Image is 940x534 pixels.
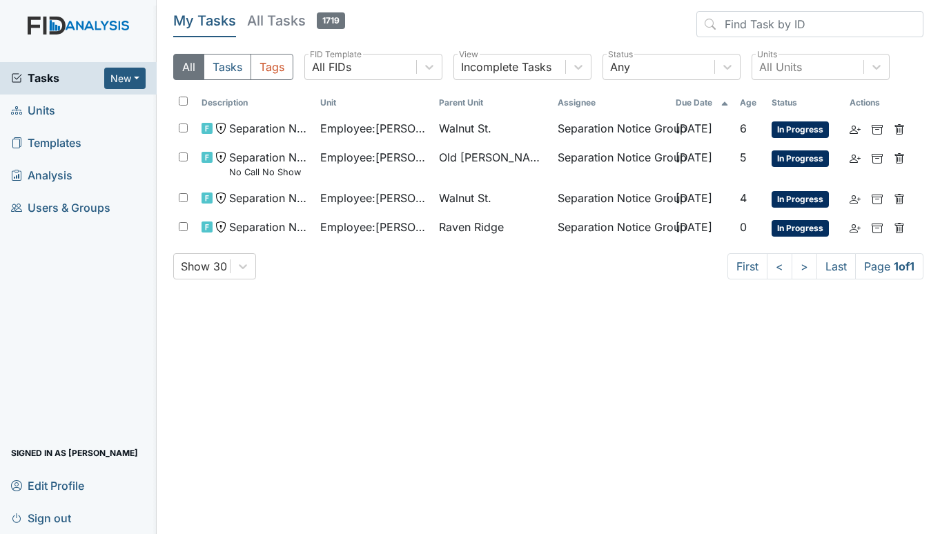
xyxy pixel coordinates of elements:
strong: 1 of 1 [894,259,914,273]
th: Toggle SortBy [315,91,433,115]
span: 1719 [317,12,345,29]
span: 4 [740,191,747,205]
span: In Progress [772,150,829,167]
span: Analysis [11,165,72,186]
a: Delete [894,219,905,235]
td: Separation Notice Group [552,184,671,213]
a: Delete [894,190,905,206]
div: Incomplete Tasks [461,59,551,75]
a: First [727,253,767,279]
div: Type filter [173,54,293,80]
div: Show 30 [181,258,227,275]
a: Archive [872,190,883,206]
button: New [104,68,146,89]
span: Employee : [PERSON_NAME] [320,149,428,166]
a: Archive [872,120,883,137]
a: < [767,253,792,279]
span: Raven Ridge [439,219,504,235]
div: All Units [759,59,802,75]
span: Users & Groups [11,197,110,219]
span: Separation Notice No Call No Show [229,149,309,179]
th: Toggle SortBy [670,91,734,115]
th: Toggle SortBy [433,91,552,115]
nav: task-pagination [727,253,923,279]
input: Find Task by ID [696,11,923,37]
th: Assignee [552,91,671,115]
h5: My Tasks [173,11,236,30]
span: Separation Notice [229,190,309,206]
span: 5 [740,150,747,164]
button: Tags [251,54,293,80]
span: Old [PERSON_NAME]. [439,149,547,166]
td: Separation Notice Group [552,144,671,184]
span: Edit Profile [11,475,84,496]
input: Toggle All Rows Selected [179,97,188,106]
th: Toggle SortBy [734,91,766,115]
span: [DATE] [676,220,712,234]
span: Templates [11,132,81,154]
span: In Progress [772,121,829,138]
th: Toggle SortBy [766,91,844,115]
span: Walnut St. [439,120,491,137]
th: Actions [844,91,913,115]
a: Delete [894,149,905,166]
a: Archive [872,219,883,235]
a: Tasks [11,70,104,86]
small: No Call No Show [229,166,309,179]
span: In Progress [772,191,829,208]
div: All FIDs [312,59,351,75]
td: Separation Notice Group [552,115,671,144]
span: Units [11,100,55,121]
span: In Progress [772,220,829,237]
a: Archive [872,149,883,166]
span: Sign out [11,507,71,528]
a: Delete [894,120,905,137]
a: > [792,253,817,279]
span: 6 [740,121,747,135]
span: Walnut St. [439,190,491,206]
span: Page [855,253,923,279]
a: Last [816,253,856,279]
span: [DATE] [676,191,712,205]
div: Any [610,59,630,75]
span: Separation Notice [229,219,309,235]
span: [DATE] [676,121,712,135]
span: Signed in as [PERSON_NAME] [11,442,138,464]
span: Employee : [PERSON_NAME] [320,120,428,137]
span: Separation Notice [229,120,309,137]
button: Tasks [204,54,251,80]
td: Separation Notice Group [552,213,671,242]
th: Toggle SortBy [196,91,315,115]
button: All [173,54,204,80]
span: 0 [740,220,747,234]
span: [DATE] [676,150,712,164]
span: Employee : [PERSON_NAME] [320,219,428,235]
span: Employee : [PERSON_NAME][GEOGRAPHIC_DATA] [320,190,428,206]
h5: All Tasks [247,11,345,30]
